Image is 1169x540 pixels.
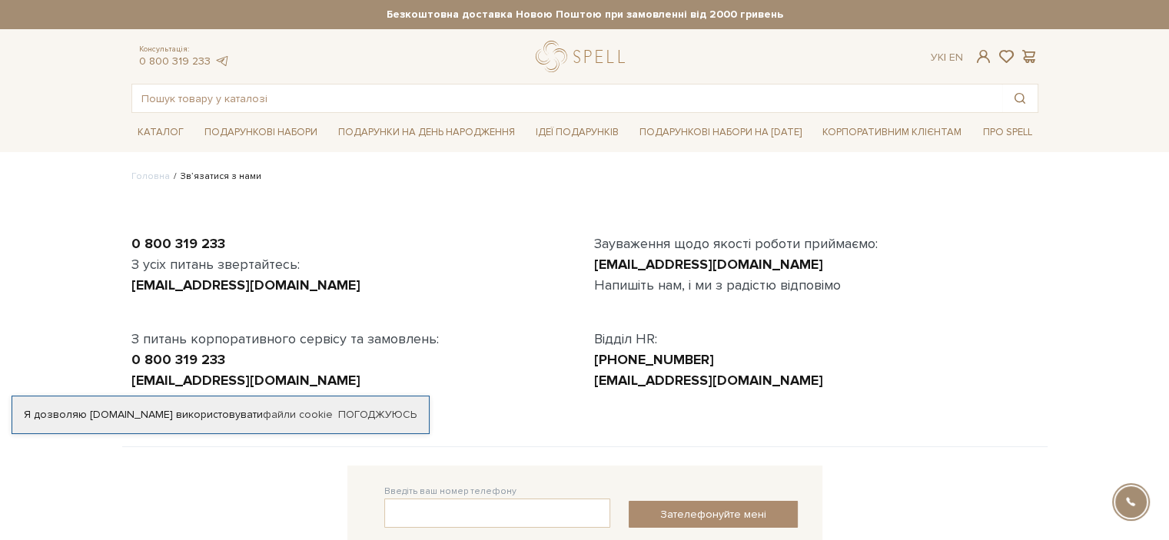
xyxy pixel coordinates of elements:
a: Корпоративним клієнтам [816,119,968,145]
a: 0 800 319 233 [139,55,211,68]
a: 0 800 319 233 [131,235,225,252]
div: Я дозволяю [DOMAIN_NAME] використовувати [12,408,429,422]
a: [EMAIL_ADDRESS][DOMAIN_NAME] [594,372,823,389]
a: [EMAIL_ADDRESS][DOMAIN_NAME] [131,372,360,389]
a: telegram [214,55,230,68]
button: Зателефонуйте мені [629,501,798,528]
span: | [944,51,946,64]
a: Каталог [131,121,190,144]
a: [EMAIL_ADDRESS][DOMAIN_NAME] [131,277,360,293]
a: logo [536,41,632,72]
a: Головна [131,171,170,182]
a: Про Spell [976,121,1038,144]
label: Введіть ваш номер телефону [384,485,516,499]
a: Подарункові набори [198,121,324,144]
a: Погоджуюсь [338,408,417,422]
div: Зауваження щодо якості роботи приймаємо: Напишіть нам, і ми з радістю відповімо Відділ HR: [585,234,1048,391]
a: 0 800 319 233 [131,351,225,368]
div: З усіх питань звертайтесь: З питань корпоративного сервісу та замовлень: [122,234,585,391]
a: [PHONE_NUMBER] [594,351,714,368]
strong: Безкоштовна доставка Новою Поштою при замовленні від 2000 гривень [131,8,1038,22]
a: Подарункові набори на [DATE] [633,119,808,145]
a: [EMAIL_ADDRESS][DOMAIN_NAME] [594,256,823,273]
a: En [949,51,963,64]
div: Ук [931,51,963,65]
input: Пошук товару у каталозі [132,84,1002,112]
span: Консультація: [139,45,230,55]
a: Подарунки на День народження [332,121,521,144]
button: Пошук товару у каталозі [1002,84,1038,112]
a: файли cookie [263,408,333,421]
li: Зв’язатися з нами [170,170,261,184]
a: Ідеї подарунків [530,121,625,144]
